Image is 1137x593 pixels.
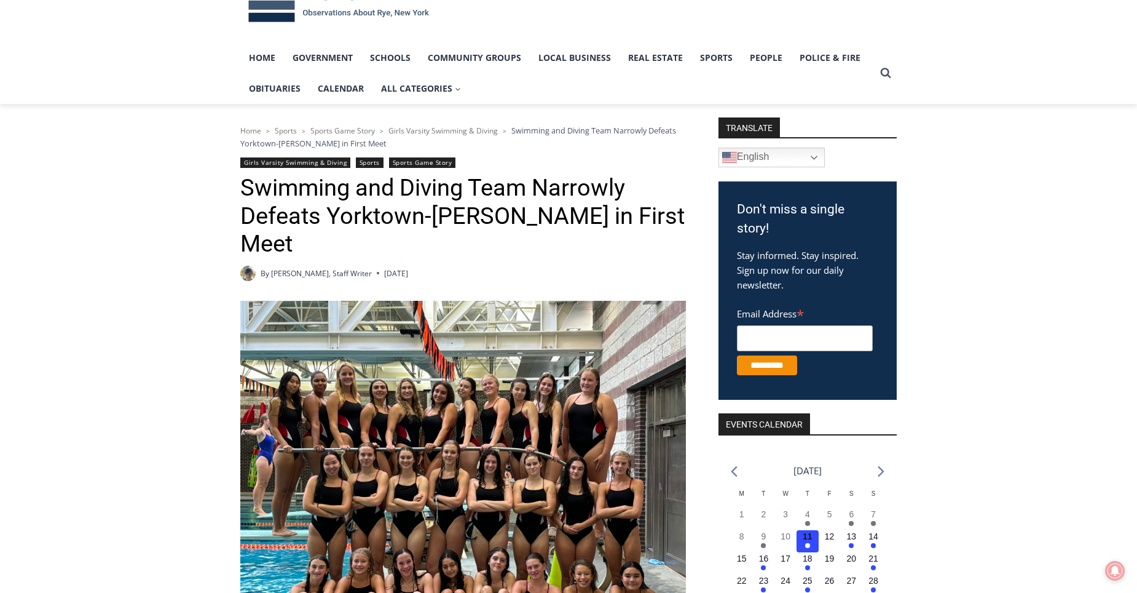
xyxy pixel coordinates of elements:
a: Girls Varsity Swimming & Diving [388,125,498,136]
button: 6 Has events [840,508,862,530]
button: 7 Has events [862,508,884,530]
a: Home [240,42,284,73]
time: 22 [737,576,747,586]
span: S [871,490,876,497]
em: Has events [849,543,854,548]
div: Thursday [797,489,819,508]
div: Sunday [862,489,884,508]
a: Sports Game Story [310,125,375,136]
button: 16 Has events [753,552,775,575]
button: 21 Has events [862,552,884,575]
a: Home [240,125,261,136]
a: Sports Game Story [389,157,456,168]
em: Has events [871,521,876,526]
button: 13 Has events [840,530,862,552]
time: 5 [827,509,832,519]
em: Has events [849,521,854,526]
div: Saturday [840,489,862,508]
time: 24 [781,576,790,586]
time: 28 [868,576,878,586]
button: 15 [731,552,753,575]
div: Tuesday [753,489,775,508]
time: 13 [847,531,857,541]
time: 14 [868,531,878,541]
time: 23 [759,576,769,586]
time: 21 [868,554,878,563]
a: Government [284,42,361,73]
span: S [849,490,854,497]
time: 4 [805,509,810,519]
time: 25 [803,576,812,586]
time: 11 [803,531,812,541]
em: Has events [871,587,876,592]
span: F [828,490,832,497]
a: Community Groups [419,42,530,73]
a: Sports [691,42,741,73]
a: Sports [356,157,384,168]
a: Calendar [309,73,372,104]
span: By [261,268,269,279]
a: Author image [240,266,256,281]
span: > [503,127,506,135]
span: > [266,127,270,135]
button: 5 [819,508,841,530]
time: 2 [761,509,766,519]
h2: Events Calendar [718,413,810,434]
time: 1 [739,509,744,519]
button: 8 [731,530,753,552]
button: 11 Has events [797,530,819,552]
span: > [380,127,384,135]
button: 20 [840,552,862,575]
a: Schools [361,42,419,73]
a: Next month [878,466,884,477]
h3: Don't miss a single story! [737,200,878,239]
button: 9 Has events [753,530,775,552]
button: 19 [819,552,841,575]
button: 10 [774,530,797,552]
span: Swimming and Diving Team Narrowly Defeats Yorktown-[PERSON_NAME] in First Meet [240,125,676,148]
button: 12 [819,530,841,552]
nav: Breadcrumbs [240,124,686,149]
time: 3 [783,509,788,519]
em: Has events [871,543,876,548]
em: Has events [761,565,766,570]
a: Real Estate [620,42,691,73]
a: Sports [275,125,297,136]
a: Local Business [530,42,620,73]
time: 17 [781,554,790,563]
span: M [739,490,744,497]
em: Has events [871,565,876,570]
h1: Swimming and Diving Team Narrowly Defeats Yorktown-[PERSON_NAME] in First Meet [240,174,686,258]
button: 14 Has events [862,530,884,552]
label: Email Address [737,301,873,324]
button: Child menu of All Categories [372,73,470,104]
button: 2 [753,508,775,530]
button: 17 [774,552,797,575]
a: Girls Varsity Swimming & Diving [240,157,350,168]
p: Stay informed. Stay inspired. Sign up now for our daily newsletter. [737,248,878,292]
time: 20 [847,554,857,563]
time: 19 [825,554,835,563]
a: People [741,42,791,73]
em: Has events [761,587,766,592]
time: 16 [759,554,769,563]
a: [PERSON_NAME], Staff Writer [271,268,372,279]
em: Has events [805,565,810,570]
time: 9 [761,531,766,541]
time: 15 [737,554,747,563]
time: 10 [781,531,790,541]
button: 18 Has events [797,552,819,575]
strong: TRANSLATE [718,117,780,137]
time: [DATE] [384,268,408,279]
time: 27 [847,576,857,586]
img: en [722,150,737,165]
time: 26 [825,576,835,586]
button: 1 [731,508,753,530]
em: Has events [761,543,766,548]
time: 12 [825,531,835,541]
nav: Primary Navigation [240,42,875,105]
span: > [302,127,305,135]
em: Has events [805,543,810,548]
